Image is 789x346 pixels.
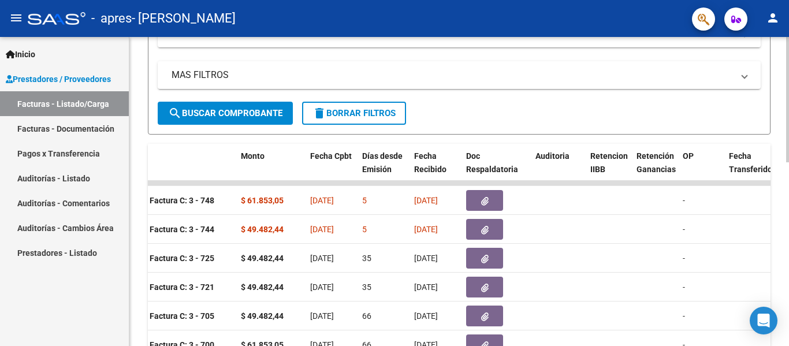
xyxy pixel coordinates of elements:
span: - [683,282,685,292]
span: [DATE] [414,225,438,234]
span: Retención Ganancias [637,151,676,174]
mat-icon: delete [312,106,326,120]
strong: Factura C: 3 - 725 [150,254,214,263]
strong: Factura C: 3 - 705 [150,311,214,321]
span: Doc Respaldatoria [466,151,518,174]
span: Retencion IIBB [590,151,628,174]
span: OP [683,151,694,161]
strong: Factura C: 3 - 744 [150,225,214,234]
datatable-header-cell: Retención Ganancias [632,144,678,195]
span: Prestadores / Proveedores [6,73,111,85]
span: [DATE] [310,311,334,321]
span: - apres [91,6,132,31]
datatable-header-cell: CPBT [115,144,236,195]
span: [DATE] [414,311,438,321]
span: Borrar Filtros [312,108,396,118]
datatable-header-cell: Monto [236,144,306,195]
span: [DATE] [414,254,438,263]
span: - [683,196,685,205]
span: Inicio [6,48,35,61]
datatable-header-cell: Auditoria [531,144,586,195]
span: - [683,311,685,321]
span: [DATE] [414,196,438,205]
span: [DATE] [310,282,334,292]
span: 66 [362,311,371,321]
span: Fecha Recibido [414,151,446,174]
span: 35 [362,254,371,263]
span: [DATE] [310,254,334,263]
span: - [683,254,685,263]
datatable-header-cell: Fecha Cpbt [306,144,358,195]
datatable-header-cell: Fecha Recibido [410,144,462,195]
strong: $ 49.482,44 [241,311,284,321]
span: Buscar Comprobante [168,108,282,118]
div: Open Intercom Messenger [750,307,777,334]
span: 5 [362,225,367,234]
strong: $ 49.482,44 [241,282,284,292]
span: Fecha Transferido [729,151,772,174]
datatable-header-cell: Fecha Transferido [724,144,788,195]
mat-icon: menu [9,11,23,25]
button: Buscar Comprobante [158,102,293,125]
span: - [683,225,685,234]
span: [DATE] [310,225,334,234]
mat-panel-title: MAS FILTROS [172,69,733,81]
span: [DATE] [414,282,438,292]
span: 35 [362,282,371,292]
strong: $ 49.482,44 [241,225,284,234]
datatable-header-cell: OP [678,144,724,195]
mat-icon: person [766,11,780,25]
datatable-header-cell: Días desde Emisión [358,144,410,195]
strong: $ 49.482,44 [241,254,284,263]
mat-expansion-panel-header: MAS FILTROS [158,61,761,89]
datatable-header-cell: Doc Respaldatoria [462,144,531,195]
strong: Factura C: 3 - 748 [150,196,214,205]
span: Fecha Cpbt [310,151,352,161]
datatable-header-cell: Retencion IIBB [586,144,632,195]
strong: Factura C: 3 - 721 [150,282,214,292]
mat-icon: search [168,106,182,120]
strong: $ 61.853,05 [241,196,284,205]
span: - [PERSON_NAME] [132,6,236,31]
span: 5 [362,196,367,205]
span: Auditoria [535,151,570,161]
span: Monto [241,151,265,161]
button: Borrar Filtros [302,102,406,125]
span: [DATE] [310,196,334,205]
span: Días desde Emisión [362,151,403,174]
